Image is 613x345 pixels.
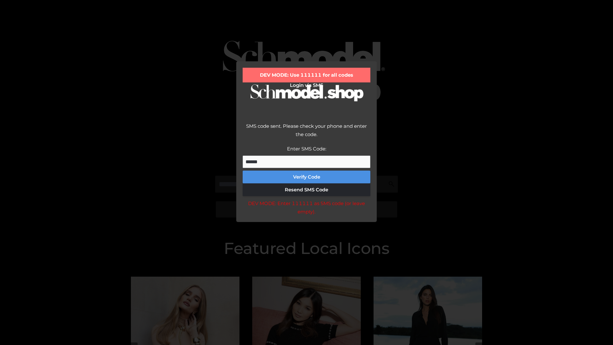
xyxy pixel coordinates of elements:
[243,199,370,216] div: DEV MODE: Enter 111111 as SMS code (or leave empty).
[243,68,370,82] div: DEV MODE: Use 111111 for all codes
[243,82,370,88] h2: Login via SMS
[243,183,370,196] button: Resend SMS Code
[287,146,326,152] label: Enter SMS Code:
[243,122,370,145] div: SMS code sent. Please check your phone and enter the code.
[243,171,370,183] button: Verify Code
